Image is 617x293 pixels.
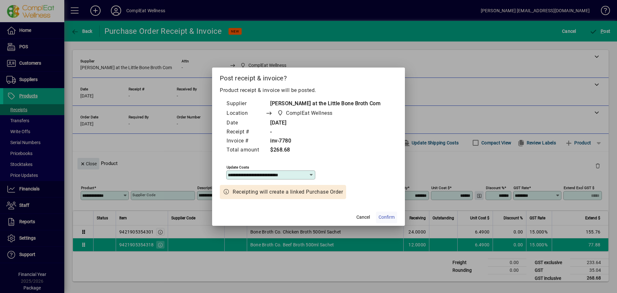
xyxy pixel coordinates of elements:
[226,108,265,119] td: Location
[265,119,380,128] td: [DATE]
[265,146,380,155] td: $268.68
[226,137,265,146] td: Invoice #
[265,99,380,108] td: [PERSON_NAME] at the Little Bone Broth Com
[265,137,380,146] td: inv-7780
[356,214,370,221] span: Cancel
[220,87,397,94] p: Product receipt & invoice will be posted.
[233,188,343,196] span: Receipting will create a linked Purchase Order
[275,109,335,118] span: ComplEat Wellness
[379,214,395,221] span: Confirm
[226,99,265,108] td: Supplier
[227,165,249,169] mat-label: Update costs
[265,128,380,137] td: -
[226,146,265,155] td: Total amount
[353,212,373,223] button: Cancel
[226,119,265,128] td: Date
[286,109,333,117] span: ComplEat Wellness
[226,128,265,137] td: Receipt #
[212,68,405,86] h2: Post receipt & invoice?
[376,212,397,223] button: Confirm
